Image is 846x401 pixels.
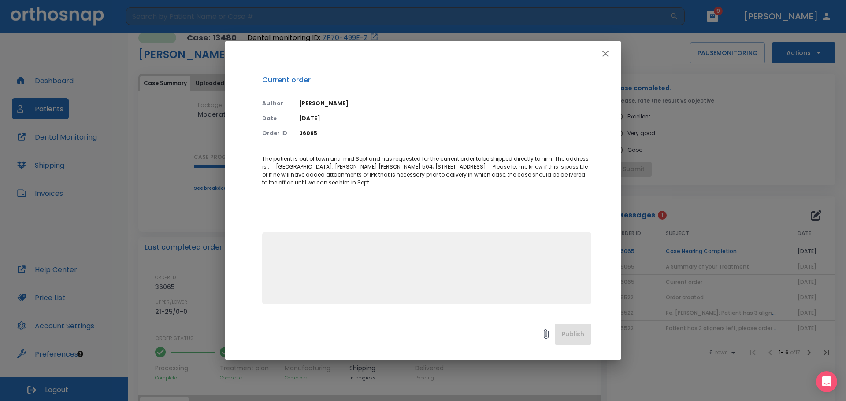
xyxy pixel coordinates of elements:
[299,114,591,122] p: [DATE]
[262,75,591,85] p: Current order
[299,99,591,107] p: [PERSON_NAME]
[262,114,289,122] p: Date
[262,129,289,137] p: Order ID
[262,155,590,186] span: The patient is out of town until mid Sept and has requested for the current order to be shipped d...
[299,129,591,137] p: 36065
[262,99,289,107] p: Author
[816,371,837,392] div: Open Intercom Messenger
